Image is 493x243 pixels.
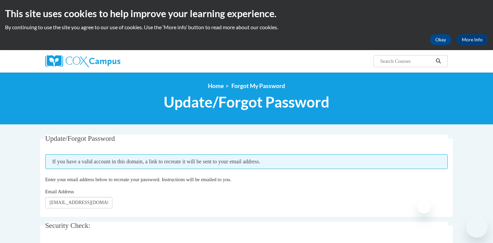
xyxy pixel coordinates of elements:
button: Search [433,57,443,65]
a: Cox Campus [45,55,173,67]
a: Home [208,82,224,89]
input: Search Courses [380,57,433,65]
span: Email Address [45,189,74,194]
p: By continuing to use the site you agree to our use of cookies. Use the ‘More info’ button to read... [5,24,488,31]
span: Security Check: [45,221,91,230]
span: Update/Forgot Password [45,134,115,143]
iframe: Close message [417,200,431,213]
input: Email [45,197,112,208]
span: Update/Forgot Password [164,93,329,111]
button: Okay [430,34,451,45]
img: Cox Campus [45,55,120,67]
span: If you have a valid account in this domain, a link to recreate it will be sent to your email addr... [45,154,448,169]
span: Forgot My Password [231,82,285,89]
h2: This site uses cookies to help improve your learning experience. [5,7,488,20]
span: Enter your email address below to recreate your password. Instructions will be emailed to you. [45,177,231,182]
iframe: Button to launch messaging window [466,216,488,238]
a: More Info [456,34,488,45]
